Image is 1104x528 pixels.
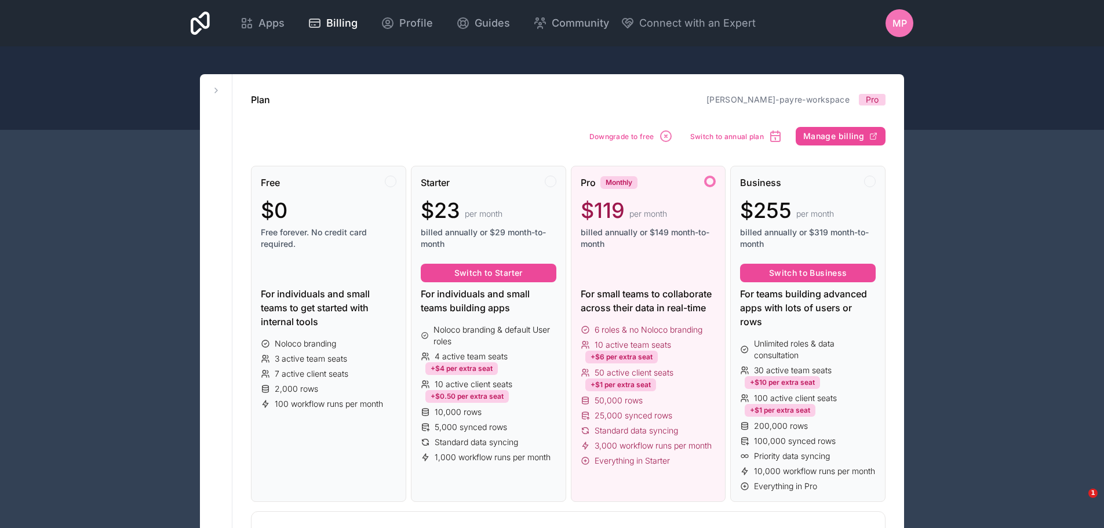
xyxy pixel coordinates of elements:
span: Everything in Starter [595,455,670,467]
span: Pro [581,176,596,190]
span: 100 workflow runs per month [275,398,383,410]
div: For teams building advanced apps with lots of users or rows [740,287,876,329]
span: 1 [1088,489,1098,498]
span: Noloco branding & default User roles [433,324,556,347]
span: Profile [399,15,433,31]
span: 100 active client seats [754,392,837,404]
span: 50,000 rows [595,395,643,406]
span: Community [552,15,609,31]
div: +$10 per extra seat [745,376,820,389]
button: Switch to Starter [421,264,556,282]
button: Switch to annual plan [686,125,786,147]
span: Switch to annual plan [690,132,764,141]
div: +$1 per extra seat [585,378,656,391]
div: For individuals and small teams building apps [421,287,556,315]
span: 10,000 workflow runs per month [754,465,875,477]
span: Unlimited roles & data consultation [754,338,876,361]
span: $119 [581,199,625,222]
span: $255 [740,199,792,222]
span: Apps [258,15,285,31]
a: Guides [447,10,519,36]
span: 200,000 rows [754,420,808,432]
button: Connect with an Expert [621,15,756,31]
button: Manage billing [796,127,886,145]
span: Pro [866,94,879,105]
span: Free forever. No credit card required. [261,227,396,250]
span: $23 [421,199,460,222]
span: 10,000 rows [435,406,482,418]
span: Billing [326,15,358,31]
span: MP [892,16,907,30]
span: 6 roles & no Noloco branding [595,324,702,336]
span: $0 [261,199,287,222]
div: +$4 per extra seat [425,362,498,375]
span: 4 active team seats [435,351,508,362]
h1: Plan [251,93,270,107]
span: Free [261,176,280,190]
span: 2,000 rows [275,383,318,395]
span: Noloco branding [275,338,336,349]
div: +$1 per extra seat [745,404,815,417]
button: Downgrade to free [585,125,677,147]
div: For small teams to collaborate across their data in real-time [581,287,716,315]
span: Standard data syncing [595,425,678,436]
span: 3,000 workflow runs per month [595,440,712,451]
span: Everything in Pro [754,480,817,492]
div: For individuals and small teams to get started with internal tools [261,287,396,329]
a: Profile [371,10,442,36]
a: Community [524,10,618,36]
span: 25,000 synced rows [595,410,672,421]
span: 10 active client seats [435,378,512,390]
span: Guides [475,15,510,31]
span: Starter [421,176,450,190]
span: per month [465,208,502,220]
span: 100,000 synced rows [754,435,836,447]
span: 7 active client seats [275,368,348,380]
button: Switch to Business [740,264,876,282]
span: billed annually or $149 month-to-month [581,227,716,250]
span: 3 active team seats [275,353,347,365]
a: Apps [231,10,294,36]
span: 30 active team seats [754,365,832,376]
span: 10 active team seats [595,339,671,351]
div: Monthly [600,176,637,189]
span: 1,000 workflow runs per month [435,451,551,463]
a: [PERSON_NAME]-payre-workspace [706,94,850,104]
span: per month [796,208,834,220]
span: Priority data syncing [754,450,830,462]
iframe: Intercom live chat [1065,489,1092,516]
span: billed annually or $319 month-to-month [740,227,876,250]
span: 50 active client seats [595,367,673,378]
span: Manage billing [803,131,864,141]
span: 5,000 synced rows [435,421,507,433]
div: +$6 per extra seat [585,351,658,363]
span: Standard data syncing [435,436,518,448]
span: billed annually or $29 month-to-month [421,227,556,250]
span: Business [740,176,781,190]
span: Downgrade to free [589,132,654,141]
a: Billing [298,10,367,36]
div: +$0.50 per extra seat [425,390,509,403]
span: per month [629,208,667,220]
span: Connect with an Expert [639,15,756,31]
